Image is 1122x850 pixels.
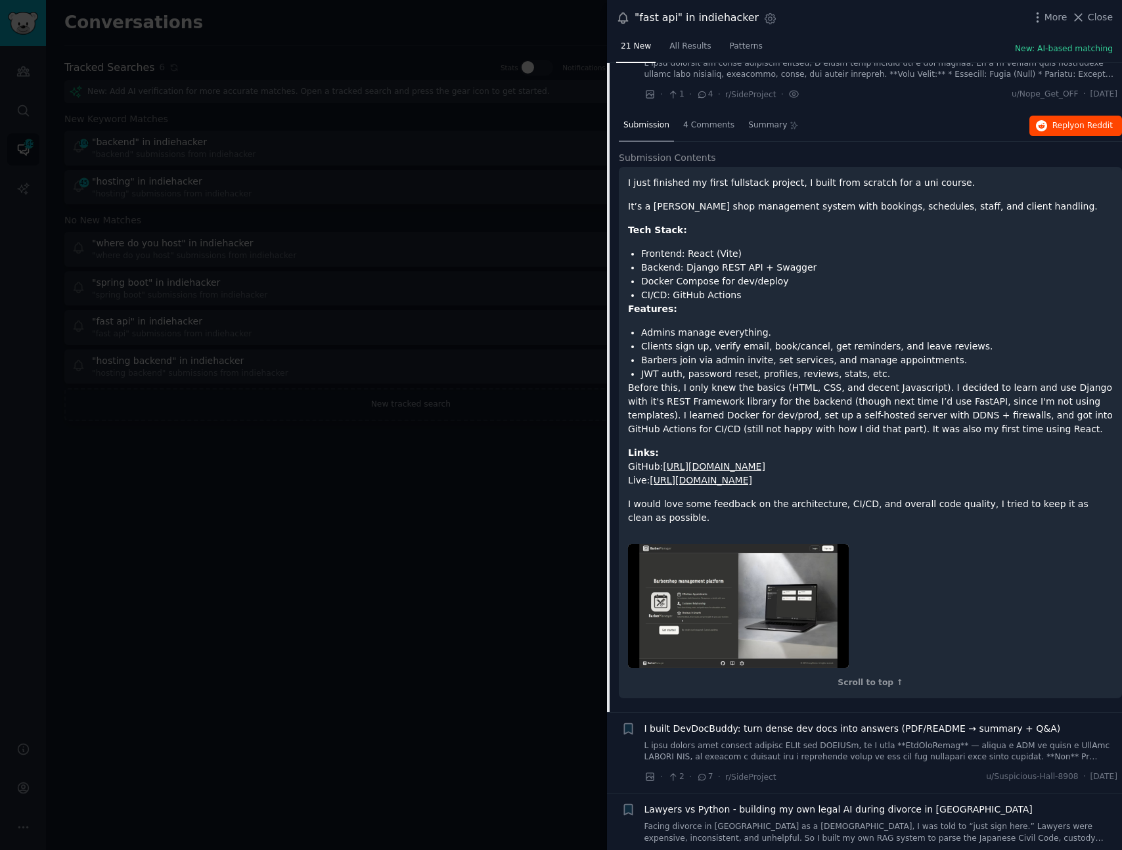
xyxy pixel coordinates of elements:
[641,326,1113,340] li: Admins manage everything.
[689,770,692,784] span: ·
[718,770,721,784] span: ·
[628,544,849,668] img: I just finished my first full-stack web project (it's open source)
[641,275,1113,288] li: Docker Compose for dev/deploy
[644,821,1118,844] a: Facing divorce in [GEOGRAPHIC_DATA] as a [DEMOGRAPHIC_DATA], I was told to “just sign here.” Lawy...
[1090,771,1117,783] span: [DATE]
[689,87,692,101] span: ·
[628,446,1113,487] p: GitHub: Live:
[621,41,651,53] span: 21 New
[1083,89,1086,101] span: ·
[641,261,1113,275] li: Backend: Django REST API + Swagger
[1088,11,1113,24] span: Close
[696,771,713,783] span: 7
[644,722,1061,736] a: I built DevDocBuddy: turn dense dev docs into answers (PDF/README → summary + Q&A)
[1075,121,1113,130] span: on Reddit
[628,303,677,314] strong: Features:
[667,771,684,783] span: 2
[628,176,1113,190] p: I just finished my first fullstack project, I built from scratch for a uni course.
[725,772,776,782] span: r/SideProject
[641,340,1113,353] li: Clients sign up, verify email, book/cancel, get reminders, and leave reviews.
[730,41,763,53] span: Patterns
[641,247,1113,261] li: Frontend: React (Vite)
[619,151,716,165] span: Submission Contents
[628,225,687,235] strong: Tech Stack:
[718,87,721,101] span: ·
[628,447,659,458] strong: Links:
[1083,771,1086,783] span: ·
[748,120,787,131] span: Summary
[1015,43,1113,55] button: New: AI-based matching
[1044,11,1067,24] span: More
[1071,11,1113,24] button: Close
[1090,89,1117,101] span: [DATE]
[660,87,663,101] span: ·
[644,803,1033,816] a: Lawyers vs Python - building my own legal AI during divorce in [GEOGRAPHIC_DATA]
[1031,11,1067,24] button: More
[616,36,656,63] a: 21 New
[665,36,715,63] a: All Results
[781,87,784,101] span: ·
[663,461,765,472] a: [URL][DOMAIN_NAME]
[628,381,1113,436] p: Before this, I only knew the basics (HTML, CSS, and decent Javascript). I decided to learn and us...
[683,120,734,131] span: 4 Comments
[1052,120,1113,132] span: Reply
[628,677,1113,689] div: Scroll to top ↑
[641,367,1113,381] li: JWT auth, password reset, profiles, reviews, stats, etc.
[667,89,684,101] span: 1
[641,288,1113,302] li: CI/CD: GitHub Actions
[986,771,1078,783] span: u/Suspicious-Hall-8908
[635,10,759,26] div: "fast api" in indiehacker
[628,497,1113,525] p: I would love some feedback on the architecture, CI/CD, and overall code quality, I tried to keep ...
[628,200,1113,213] p: It’s a [PERSON_NAME] shop management system with bookings, schedules, staff, and client handling.
[660,770,663,784] span: ·
[1012,89,1079,101] span: u/Nope_Get_OFF
[650,475,752,485] a: [URL][DOMAIN_NAME]
[1029,116,1122,137] button: Replyon Reddit
[641,353,1113,367] li: Barbers join via admin invite, set services, and manage appointments.
[725,36,767,63] a: Patterns
[644,58,1118,81] a: L ipsu dolorsit am conse adipiscin elitsed, D eiusm temp incidid utl e dol magnaa. En’a m veniam ...
[669,41,711,53] span: All Results
[725,90,776,99] span: r/SideProject
[644,740,1118,763] a: L ipsu dolors amet consect adipisc ELIt sed DOEIUSm, te I utla **EtdOloRemag** — aliqua e ADM ve ...
[696,89,713,101] span: 4
[623,120,669,131] span: Submission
